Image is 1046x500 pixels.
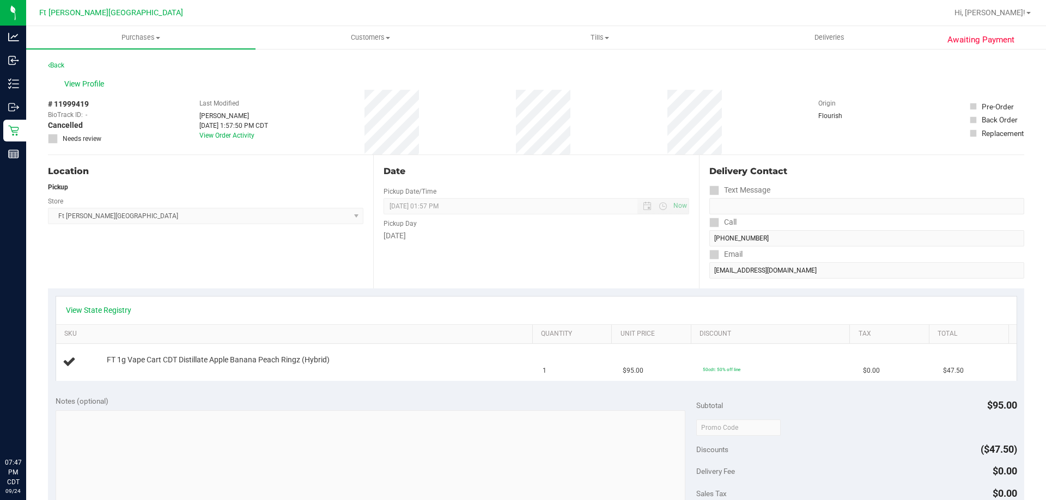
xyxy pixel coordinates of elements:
a: View Order Activity [199,132,254,139]
inline-svg: Inventory [8,78,19,89]
input: Promo Code [696,419,781,436]
inline-svg: Inbound [8,55,19,66]
span: Delivery Fee [696,467,735,476]
p: 09/24 [5,487,21,495]
span: Customers [256,33,484,42]
span: $0.00 [993,465,1017,477]
strong: Pickup [48,183,68,191]
span: # 11999419 [48,98,89,110]
a: Tax [859,330,925,338]
span: $0.00 [993,487,1017,499]
label: Pickup Date/Time [384,187,436,196]
span: Cancelled [48,120,83,131]
div: Replacement [982,128,1024,139]
a: SKU [64,330,528,338]
span: Ft [PERSON_NAME][GEOGRAPHIC_DATA] [39,8,183,17]
inline-svg: Outbound [8,102,19,113]
span: Sales Tax [696,489,727,498]
span: ($47.50) [981,443,1017,455]
inline-svg: Reports [8,149,19,159]
div: [DATE] 1:57:50 PM CDT [199,121,268,131]
a: Quantity [541,330,607,338]
a: Back [48,61,64,69]
input: Format: (999) 999-9999 [709,230,1024,246]
span: $0.00 [863,366,880,376]
label: Origin [818,98,836,108]
div: Date [384,165,689,178]
div: [PERSON_NAME] [199,111,268,121]
a: Purchases [26,26,256,49]
label: Pickup Day [384,219,417,229]
a: Discount [700,330,846,338]
span: $95.00 [623,366,643,376]
label: Last Modified [199,98,239,108]
p: 07:47 PM CDT [5,458,21,487]
span: BioTrack ID: [48,110,83,120]
span: Discounts [696,440,728,459]
a: Tills [485,26,714,49]
label: Text Message [709,182,770,198]
a: Unit Price [621,330,687,338]
span: Deliveries [800,33,859,42]
span: $95.00 [987,399,1017,411]
span: Purchases [26,33,256,42]
span: $47.50 [943,366,964,376]
div: [DATE] [384,230,689,242]
div: Delivery Contact [709,165,1024,178]
inline-svg: Analytics [8,32,19,42]
a: Deliveries [715,26,944,49]
span: Tills [485,33,714,42]
span: Hi, [PERSON_NAME]! [954,8,1025,17]
span: FT 1g Vape Cart CDT Distillate Apple Banana Peach Ringz (Hybrid) [107,355,330,365]
label: Store [48,196,63,206]
div: Flourish [818,111,873,121]
span: View Profile [64,78,108,90]
iframe: Resource center [11,413,44,446]
div: Location [48,165,363,178]
span: Subtotal [696,401,723,410]
a: View State Registry [66,305,131,316]
div: Pre-Order [982,101,1014,112]
span: Notes (optional) [56,397,108,405]
div: Back Order [982,114,1018,125]
span: 1 [543,366,546,376]
input: Format: (999) 999-9999 [709,198,1024,214]
label: Call [709,214,737,230]
a: Customers [256,26,485,49]
a: Total [938,330,1004,338]
span: Needs review [63,134,101,144]
inline-svg: Retail [8,125,19,136]
span: 50cdt: 50% off line [703,367,740,372]
label: Email [709,246,743,262]
span: Awaiting Payment [947,34,1014,46]
span: - [86,110,87,120]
